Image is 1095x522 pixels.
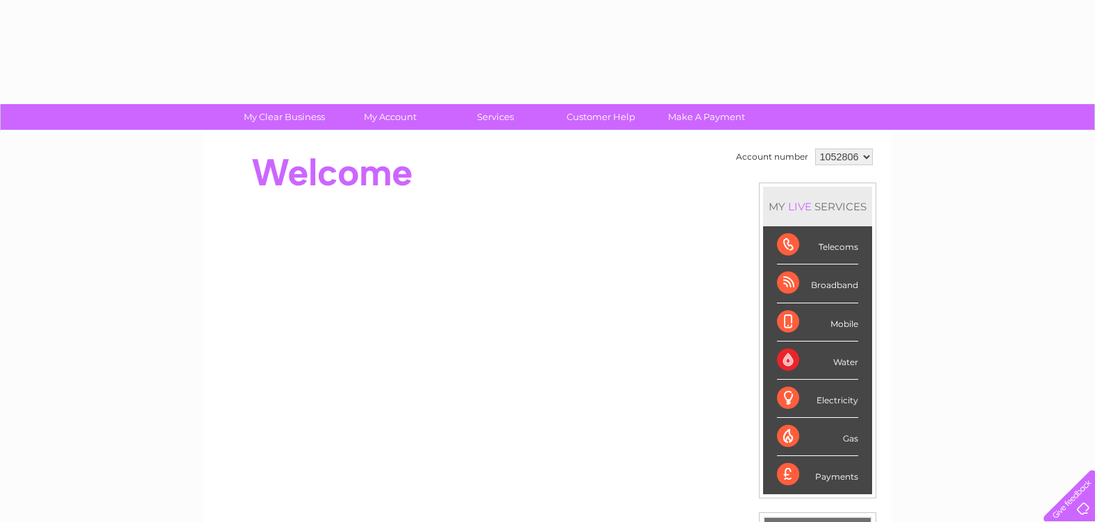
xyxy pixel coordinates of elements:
[733,145,812,169] td: Account number
[777,264,858,303] div: Broadband
[777,380,858,418] div: Electricity
[763,187,872,226] div: MY SERVICES
[777,342,858,380] div: Water
[544,104,658,130] a: Customer Help
[777,418,858,456] div: Gas
[777,226,858,264] div: Telecoms
[785,200,814,213] div: LIVE
[777,303,858,342] div: Mobile
[649,104,764,130] a: Make A Payment
[333,104,447,130] a: My Account
[438,104,553,130] a: Services
[227,104,342,130] a: My Clear Business
[777,456,858,494] div: Payments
